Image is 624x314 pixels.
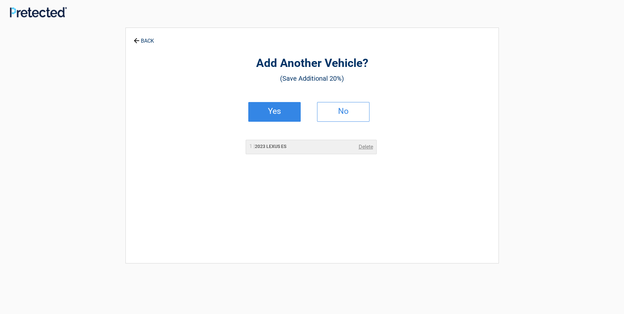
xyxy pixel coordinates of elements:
[249,143,286,150] h2: 2023 LEXUS ES
[162,56,463,71] h2: Add Another Vehicle?
[324,109,363,114] h2: No
[132,32,155,44] a: BACK
[255,109,294,114] h2: Yes
[359,143,373,151] a: Delete
[10,7,67,17] img: Main Logo
[162,73,463,84] h3: (Save Additional 20%)
[249,143,255,149] span: 1 |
